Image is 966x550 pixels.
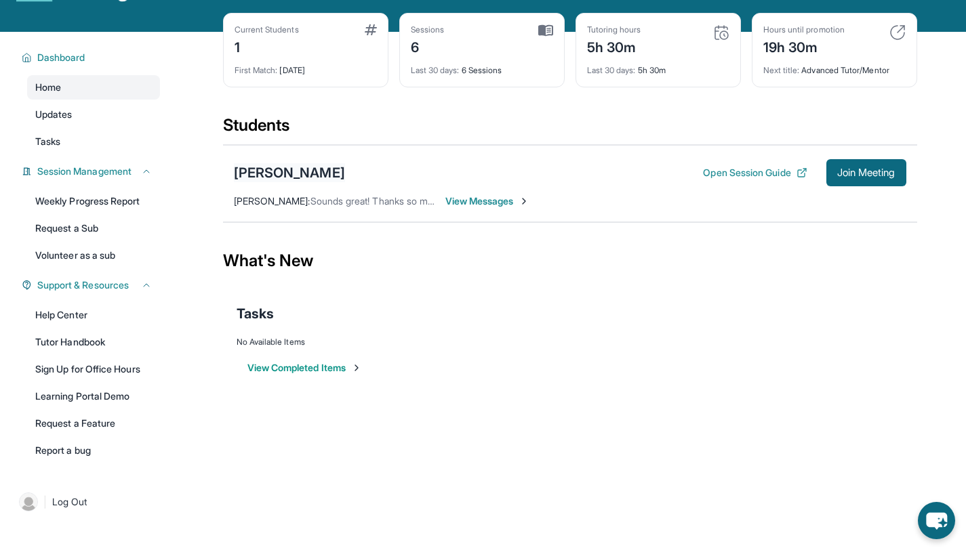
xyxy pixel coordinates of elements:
[889,24,906,41] img: card
[411,65,460,75] span: Last 30 days :
[445,194,530,208] span: View Messages
[32,51,152,64] button: Dashboard
[587,24,641,35] div: Tutoring hours
[837,169,895,177] span: Join Meeting
[35,135,60,148] span: Tasks
[32,278,152,292] button: Support & Resources
[234,163,345,182] div: [PERSON_NAME]
[37,278,129,292] span: Support & Resources
[365,24,377,35] img: card
[713,24,729,41] img: card
[763,65,800,75] span: Next title :
[237,337,904,347] div: No Available Items
[27,330,160,354] a: Tutor Handbook
[235,65,278,75] span: First Match :
[27,384,160,408] a: Learning Portal Demo
[763,35,845,57] div: 19h 30m
[27,189,160,213] a: Weekly Progress Report
[35,108,73,121] span: Updates
[37,51,85,64] span: Dashboard
[27,129,160,154] a: Tasks
[247,361,362,375] button: View Completed Items
[411,35,445,57] div: 6
[52,495,87,509] span: Log Out
[27,216,160,240] a: Request a Sub
[19,492,38,511] img: user-img
[411,24,445,35] div: Sessions
[14,487,160,517] a: |Log Out
[43,494,47,510] span: |
[234,195,310,207] span: [PERSON_NAME] :
[35,81,61,94] span: Home
[235,24,299,35] div: Current Students
[763,24,845,35] div: Hours until promotion
[235,57,377,76] div: [DATE]
[27,75,160,100] a: Home
[27,102,160,127] a: Updates
[587,57,729,76] div: 5h 30m
[826,159,906,186] button: Join Meeting
[27,243,160,268] a: Volunteer as a sub
[27,357,160,381] a: Sign Up for Office Hours
[27,438,160,463] a: Report a bug
[235,35,299,57] div: 1
[32,165,152,178] button: Session Management
[223,114,917,144] div: Students
[918,502,955,539] button: chat-button
[587,65,636,75] span: Last 30 days :
[37,165,132,178] span: Session Management
[763,57,906,76] div: Advanced Tutor/Mentor
[587,35,641,57] div: 5h 30m
[519,196,529,207] img: Chevron-Right
[703,166,807,179] button: Open Session Guide
[411,57,553,76] div: 6 Sessions
[27,303,160,327] a: Help Center
[310,195,571,207] span: Sounds great! Thanks so much and see you both next week!
[237,304,274,323] span: Tasks
[538,24,553,37] img: card
[27,411,160,436] a: Request a Feature
[223,231,917,291] div: What's New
